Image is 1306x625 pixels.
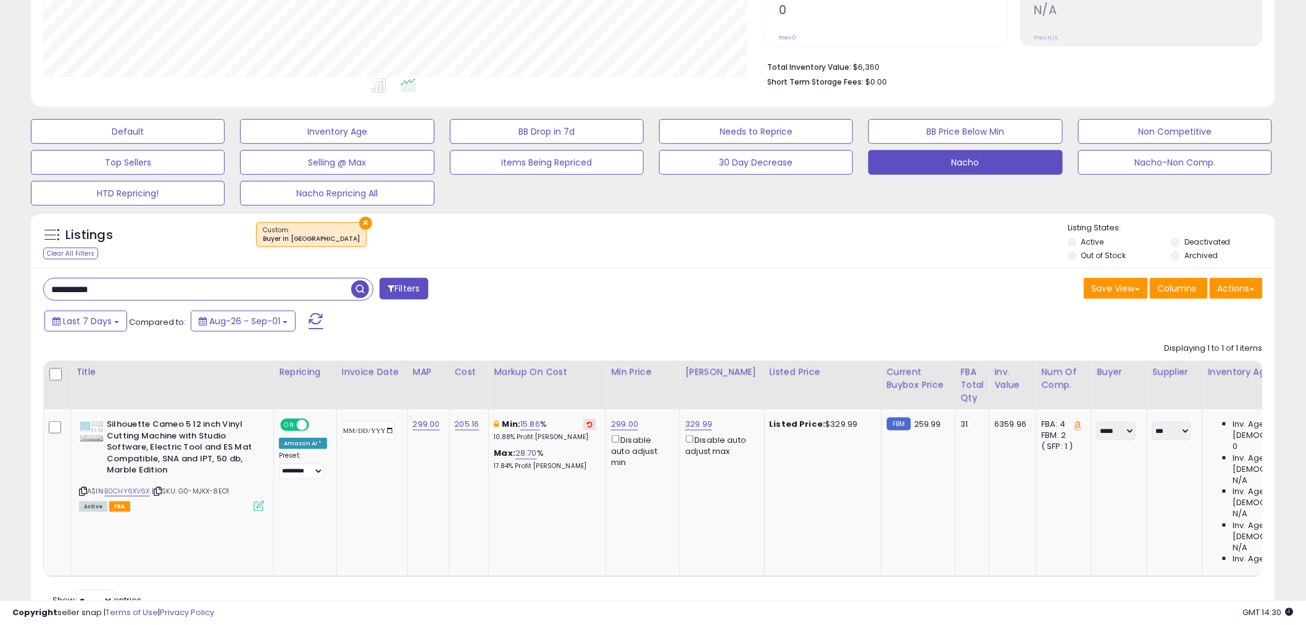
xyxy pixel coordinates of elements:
[659,150,853,175] button: 30 Day Decrease
[279,451,327,479] div: Preset:
[76,366,268,379] div: Title
[152,486,229,496] span: | SKU: G0-MJKX-8EO1
[31,119,225,144] button: Default
[1041,430,1082,441] div: FBM: 2
[52,594,141,606] span: Show: entries
[1041,419,1082,430] div: FBA: 4
[279,438,327,449] div: Amazon AI *
[494,447,515,459] b: Max:
[31,181,225,206] button: HTD Repricing!
[160,606,214,618] a: Privacy Policy
[380,278,428,300] button: Filters
[611,418,638,430] a: 299.00
[342,366,402,379] div: Invoice Date
[1184,250,1218,261] label: Archived
[307,420,327,430] span: OFF
[79,419,104,443] img: 41Cyv7GkKVL._SL40_.jpg
[263,235,360,243] div: Buyer in [GEOGRAPHIC_DATA]
[685,366,759,379] div: [PERSON_NAME]
[994,419,1026,430] div: 6359.96
[961,366,984,405] div: FBA Total Qty
[44,311,127,332] button: Last 7 Days
[887,366,950,392] div: Current Buybox Price
[240,150,434,175] button: Selling @ Max
[779,34,796,41] small: Prev: 0
[109,501,130,512] span: FBA
[79,419,264,510] div: ASIN:
[455,366,484,379] div: Cost
[494,462,596,471] p: 17.84% Profit [PERSON_NAME]
[770,366,876,379] div: Listed Price
[240,181,434,206] button: Nacho Repricing All
[1150,278,1208,299] button: Columns
[106,606,158,618] a: Terms of Use
[359,217,372,230] button: ×
[494,433,596,442] p: 10.88% Profit [PERSON_NAME]
[887,417,911,430] small: FBM
[1097,366,1142,379] div: Buyer
[659,119,853,144] button: Needs to Reprice
[1084,278,1148,299] button: Save View
[1068,222,1275,234] p: Listing States:
[1078,150,1272,175] button: Nacho-Non Comp.
[413,418,440,430] a: 299.00
[336,361,407,409] th: CSV column name: cust_attr_3_Invoice Date
[1233,441,1237,452] span: 0
[1184,237,1231,247] label: Deactivated
[685,433,754,457] div: Disable auto adjust max
[1243,606,1294,618] span: 2025-09-9 14:30 GMT
[43,248,98,259] div: Clear All Filters
[767,59,1254,73] li: $6,360
[767,62,851,72] b: Total Inventory Value:
[515,447,537,459] a: 28.70
[413,366,444,379] div: MAP
[779,3,1007,20] h2: 0
[1081,237,1104,247] label: Active
[994,366,1031,392] div: Inv. value
[1078,119,1272,144] button: Non Competitive
[129,316,186,328] span: Compared to:
[1034,3,1262,20] h2: N/A
[1041,441,1082,452] div: ( SFP: 1 )
[685,418,712,430] a: 329.99
[1210,278,1263,299] button: Actions
[240,119,434,144] button: Inventory Age
[263,225,360,244] span: Custom:
[1041,366,1086,392] div: Num of Comp.
[450,119,644,144] button: BB Drop in 7d
[489,361,606,409] th: The percentage added to the cost of goods (COGS) that forms the calculator for Min & Max prices.
[31,150,225,175] button: Top Sellers
[1233,475,1247,486] span: N/A
[770,419,872,430] div: $329.99
[914,418,941,430] span: 259.99
[494,366,601,379] div: Markup on Cost
[209,315,280,327] span: Aug-26 - Sep-01
[494,448,596,471] div: %
[12,606,57,618] strong: Copyright
[767,77,863,87] b: Short Term Storage Fees:
[12,607,214,619] div: seller snap | |
[450,150,644,175] button: Items Being Repriced
[1081,250,1126,261] label: Out of Stock
[961,419,980,430] div: 31
[79,501,107,512] span: All listings currently available for purchase on Amazon
[770,418,826,430] b: Listed Price:
[65,227,113,244] h5: Listings
[191,311,296,332] button: Aug-26 - Sep-01
[502,418,521,430] b: Min:
[104,486,150,497] a: B0CHY6XV6X
[1233,508,1247,519] span: N/A
[1152,366,1197,379] div: Supplier
[865,76,887,88] span: $0.00
[279,366,331,379] div: Repricing
[1165,343,1263,354] div: Displaying 1 to 1 of 1 items
[1092,361,1147,409] th: CSV column name: cust_attr_1_Buyer
[1147,361,1203,409] th: CSV column name: cust_attr_2_Supplier
[1158,282,1197,295] span: Columns
[1034,34,1058,41] small: Prev: N/A
[520,418,540,430] a: 15.86
[63,315,112,327] span: Last 7 Days
[1233,553,1297,564] span: Inv. Age 181 Plus:
[868,119,1062,144] button: BB Price Below Min
[611,366,675,379] div: Min Price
